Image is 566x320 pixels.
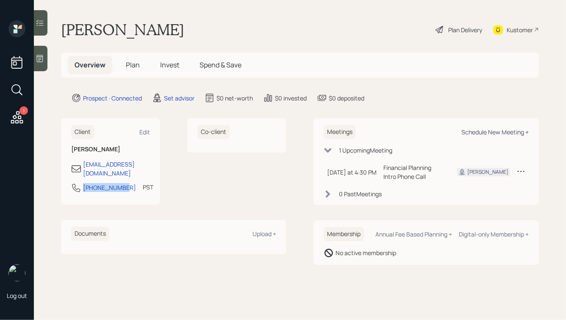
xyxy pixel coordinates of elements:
div: 0 Past Meeting s [339,189,382,198]
h6: Membership [324,227,364,241]
div: PST [143,183,153,192]
span: Spend & Save [200,60,241,70]
div: [PERSON_NAME] [467,168,508,176]
img: hunter_neumayer.jpg [8,264,25,281]
div: 1 [19,106,28,115]
div: Upload + [252,230,276,238]
div: [EMAIL_ADDRESS][DOMAIN_NAME] [83,160,150,178]
span: Overview [75,60,105,70]
div: $0 invested [275,94,307,103]
div: Plan Delivery [448,25,482,34]
div: 1 Upcoming Meeting [339,146,392,155]
div: [PHONE_NUMBER] [83,183,136,192]
div: $0 deposited [329,94,364,103]
div: Financial Planning Intro Phone Call [383,163,444,181]
span: Plan [126,60,140,70]
div: Annual Fee Based Planning + [375,230,452,238]
h6: Documents [71,227,109,241]
div: [DATE] at 4:30 PM [327,168,377,177]
div: Prospect · Connected [83,94,142,103]
div: Schedule New Meeting + [461,128,529,136]
div: $0 net-worth [216,94,253,103]
div: Set advisor [164,94,194,103]
div: Digital-only Membership + [459,230,529,238]
h6: [PERSON_NAME] [71,146,150,153]
div: Kustomer [507,25,533,34]
div: No active membership [336,248,396,257]
div: Edit [139,128,150,136]
h6: Client [71,125,94,139]
span: Invest [160,60,179,70]
h1: [PERSON_NAME] [61,20,184,39]
h6: Meetings [324,125,356,139]
h6: Co-client [197,125,230,139]
div: Log out [7,292,27,300]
